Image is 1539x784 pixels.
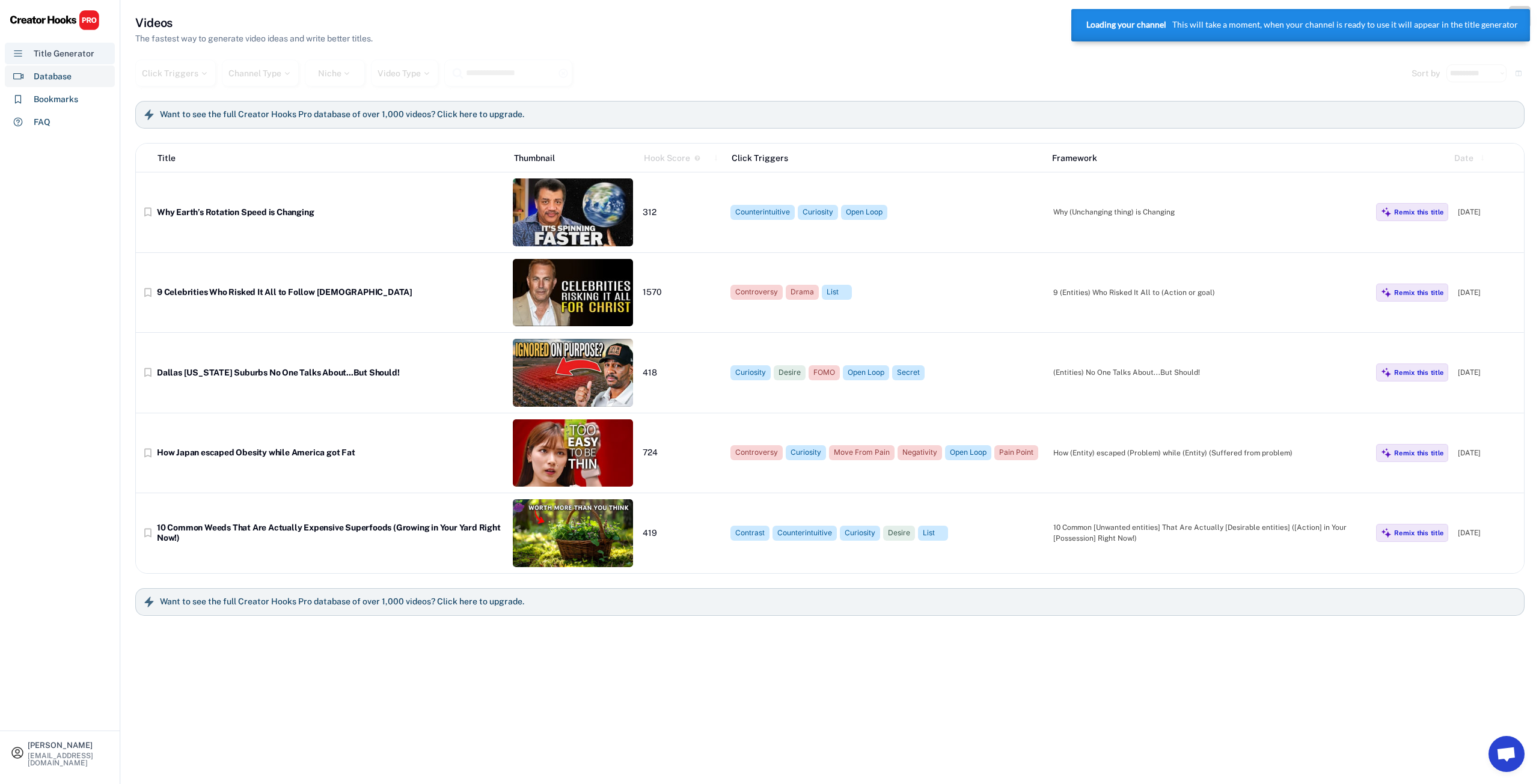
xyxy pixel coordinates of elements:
[142,69,209,77] div: Click Triggers
[644,152,690,165] div: Hook Score
[142,287,154,299] button: bookmark_border
[1458,287,1518,298] div: [DATE]
[558,68,569,79] button: highlight_remove
[34,93,78,106] div: Bookmarks
[378,69,432,77] div: Video Type
[514,152,634,165] div: Thumbnail
[827,287,847,297] div: List
[846,207,883,217] div: Open Loop
[1394,449,1443,457] div: Remix this title
[28,752,109,767] div: [EMAIL_ADDRESS][DOMAIN_NAME]
[1381,448,1392,458] img: MagicMajor%20%28Purple%29.svg
[1086,20,1166,29] strong: Loading your channel
[157,523,503,544] div: 10 Common Weeds That Are Actually Expensive Superfoods (Growing in Your Yard Right Now!)
[950,448,987,458] div: Open Loop
[732,152,1042,165] div: Click Triggers
[160,597,524,607] h6: Want to see the full Creator Hooks Pro database of over 1,000 videos? Click here to upgrade.
[1172,20,1518,29] p: This will take a moment, when your channel is ready to use it will appear in the title generator
[1412,69,1440,77] div: Sort by
[1458,527,1518,538] div: [DATE]
[888,528,910,538] div: Desire
[1381,527,1392,538] img: MagicMajor%20%28Purple%29.svg
[1458,207,1518,217] div: [DATE]
[1454,152,1473,165] div: Date
[779,368,801,378] div: Desire
[28,741,109,749] div: [PERSON_NAME]
[34,116,50,129] div: FAQ
[1381,287,1392,298] img: MagicMajor%20%28Purple%29.svg
[777,528,832,538] div: Counterintuitive
[1053,287,1366,298] div: 9 (Entities) Who Risked It All to (Action or goal)
[735,528,765,538] div: Contrast
[848,368,884,378] div: Open Loop
[160,109,524,120] h6: Want to see the full Creator Hooks Pro database of over 1,000 videos? Click here to upgrade.
[157,207,503,218] div: Why Earth’s Rotation Speed is Changing
[1381,367,1392,378] img: MagicMajor%20%28Purple%29.svg
[999,448,1033,458] div: Pain Point
[902,448,937,458] div: Negativity
[923,528,943,538] div: List
[643,207,721,218] div: 312
[318,69,352,77] div: Niche
[735,287,778,297] div: Controversy
[897,368,920,378] div: Secret
[791,287,814,297] div: Drama
[643,368,721,378] div: 418
[135,32,373,45] div: The fastest way to generate video ideas and write better titles.
[513,178,633,246] img: thumbnail%20%2862%29.jpg
[643,448,721,458] div: 724
[845,528,875,538] div: Curiosity
[735,448,778,458] div: Controversy
[1458,448,1518,458] div: [DATE]
[643,287,721,298] div: 1570
[157,448,503,458] div: How Japan escaped Obesity while America got Fat
[1381,207,1392,217] img: MagicMajor%20%28Purple%29.svg
[1052,152,1363,165] div: Framework
[513,499,633,567] img: thumbnail%20%2871%29.jpg
[1394,529,1443,537] div: Remix this title
[34,70,72,83] div: Database
[813,368,835,378] div: FOMO
[142,527,154,539] button: bookmark_border
[803,207,833,217] div: Curiosity
[157,287,503,298] div: 9 Celebrities Who Risked It All to Follow [DEMOGRAPHIC_DATA]
[513,339,633,407] img: thumbnail%20%2870%29.jpg
[10,10,100,31] img: CHPRO%20Logo.svg
[34,47,94,60] div: Title Generator
[1394,368,1443,377] div: Remix this title
[735,368,766,378] div: Curiosity
[1394,288,1443,297] div: Remix this title
[142,447,154,459] button: bookmark_border
[1053,207,1366,217] div: Why (Unchanging thing) is Changing
[157,368,503,378] div: Dallas [US_STATE] Suburbs No One Talks About...But Should!
[1458,367,1518,378] div: [DATE]
[643,528,721,539] div: 419
[735,207,790,217] div: Counterintuitive
[1053,522,1366,544] div: 10 Common [Unwanted entities] That Are Actually [Desirable entities] ([Action] in Your [Possessio...
[513,259,633,327] img: thumbnail%20%2869%29.jpg
[513,419,633,487] img: thumbnail%20%2851%29.jpg
[1489,736,1525,772] a: Open chat
[791,448,821,458] div: Curiosity
[135,14,173,31] h3: Videos
[834,448,890,458] div: Move From Pain
[158,152,176,165] div: Title
[1053,367,1366,378] div: (Entities) No One Talks About...But Should!
[1053,448,1366,458] div: How (Entity) escaped (Problem) while (Entity) (Suffered from problem)
[142,366,154,378] button: bookmark_border
[228,69,292,77] div: Channel Type
[142,206,154,218] button: bookmark_border
[1394,208,1443,216] div: Remix this title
